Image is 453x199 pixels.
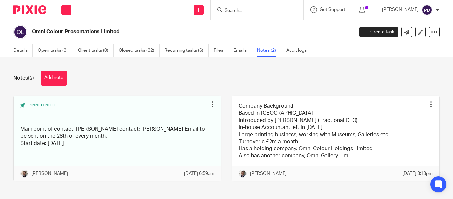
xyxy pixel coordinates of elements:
[359,27,398,37] a: Create task
[382,6,419,13] p: [PERSON_NAME]
[422,5,432,15] img: svg%3E
[214,44,228,57] a: Files
[38,44,73,57] a: Open tasks (3)
[78,44,114,57] a: Client tasks (0)
[164,44,209,57] a: Recurring tasks (6)
[257,44,281,57] a: Notes (2)
[32,170,68,177] p: [PERSON_NAME]
[20,103,208,121] div: Pinned note
[41,71,67,86] button: Add note
[184,170,214,177] p: [DATE] 6:59am
[13,75,34,82] h1: Notes
[320,7,345,12] span: Get Support
[119,44,160,57] a: Closed tasks (32)
[224,8,284,14] input: Search
[13,5,46,14] img: Pixie
[32,28,286,35] h2: Omni Colour Presentations Limited
[239,170,247,178] img: Matt%20Circle.png
[13,25,27,39] img: svg%3E
[250,170,287,177] p: [PERSON_NAME]
[233,44,252,57] a: Emails
[20,170,28,178] img: Matt%20Circle.png
[13,44,33,57] a: Details
[286,44,312,57] a: Audit logs
[402,170,433,177] p: [DATE] 3:13pm
[28,75,34,81] span: (2)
